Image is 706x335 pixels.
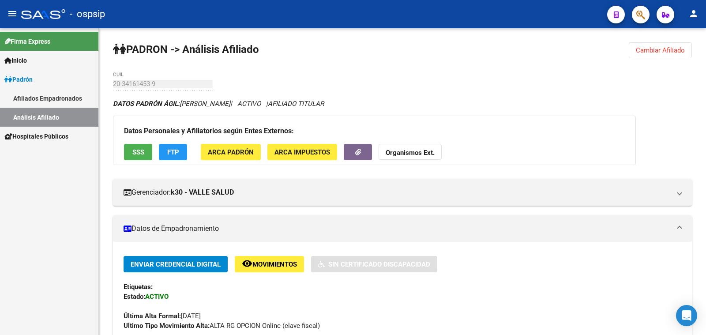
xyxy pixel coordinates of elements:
span: Movimientos [252,260,297,268]
strong: Organismos Ext. [386,149,435,157]
div: Open Intercom Messenger [676,305,697,326]
strong: PADRON -> Análisis Afiliado [113,43,259,56]
span: ARCA Padrón [208,148,254,156]
button: SSS [124,144,152,160]
span: [PERSON_NAME] [113,100,230,108]
mat-icon: person [688,8,699,19]
strong: k30 - VALLE SALUD [171,188,234,197]
h3: Datos Personales y Afiliatorios según Entes Externos: [124,125,625,137]
strong: ACTIVO [145,293,169,301]
mat-expansion-panel-header: Gerenciador:k30 - VALLE SALUD [113,179,692,206]
button: Movimientos [235,256,304,272]
strong: Estado: [124,293,145,301]
span: [DATE] [124,312,201,320]
span: Inicio [4,56,27,65]
button: Sin Certificado Discapacidad [311,256,437,272]
button: Organismos Ext. [379,144,442,160]
span: Sin Certificado Discapacidad [328,260,430,268]
span: ARCA Impuestos [274,148,330,156]
span: AFILIADO TITULAR [268,100,324,108]
mat-icon: remove_red_eye [242,258,252,269]
span: Padrón [4,75,33,84]
button: FTP [159,144,187,160]
span: - ospsip [70,4,105,24]
span: Enviar Credencial Digital [131,260,221,268]
strong: Última Alta Formal: [124,312,181,320]
button: Cambiar Afiliado [629,42,692,58]
strong: Etiquetas: [124,283,153,291]
mat-icon: menu [7,8,18,19]
mat-panel-title: Gerenciador: [124,188,671,197]
mat-expansion-panel-header: Datos de Empadronamiento [113,215,692,242]
span: Cambiar Afiliado [636,46,685,54]
button: ARCA Impuestos [267,144,337,160]
strong: Ultimo Tipo Movimiento Alta: [124,322,210,330]
span: SSS [132,148,144,156]
span: FTP [167,148,179,156]
span: Hospitales Públicos [4,132,68,141]
button: Enviar Credencial Digital [124,256,228,272]
i: | ACTIVO | [113,100,324,108]
span: ALTA RG OPCION Online (clave fiscal) [124,322,320,330]
strong: DATOS PADRÓN ÁGIL: [113,100,180,108]
button: ARCA Padrón [201,144,261,160]
span: Firma Express [4,37,50,46]
mat-panel-title: Datos de Empadronamiento [124,224,671,233]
